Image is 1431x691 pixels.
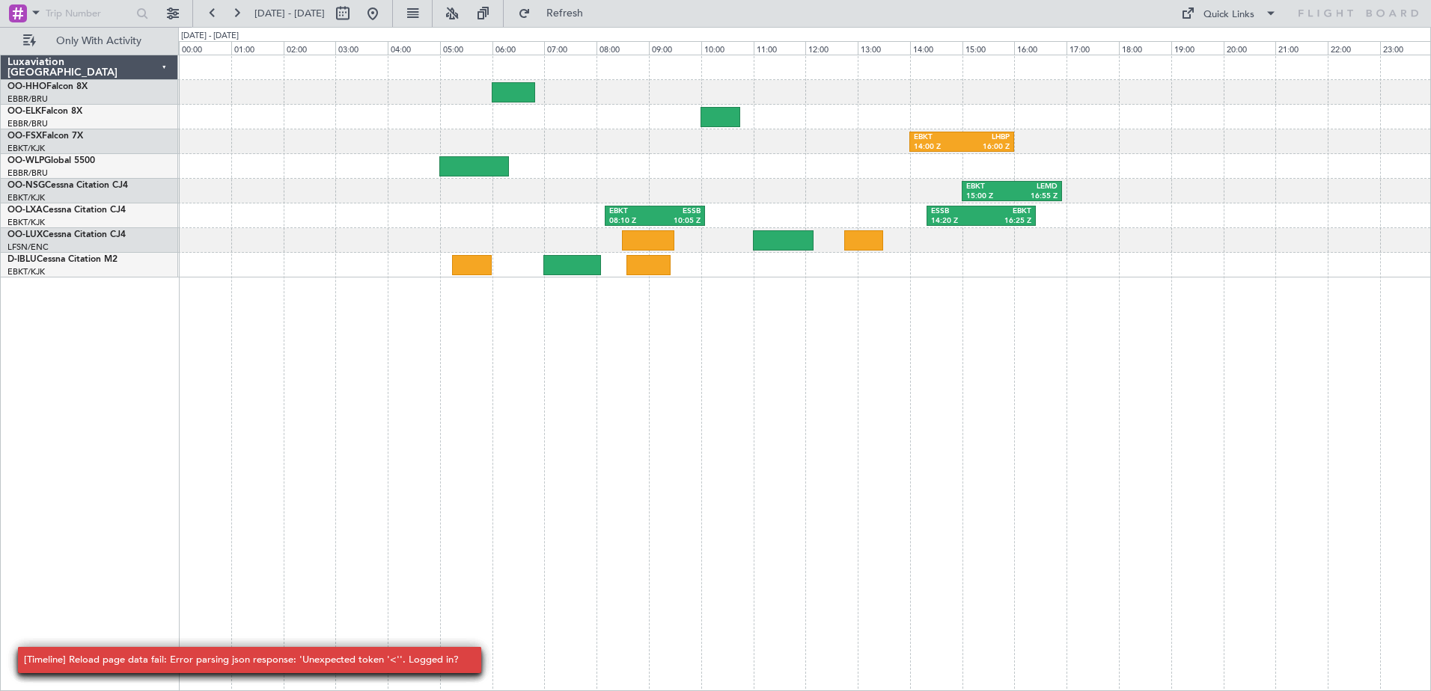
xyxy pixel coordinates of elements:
a: D-IBLUCessna Citation M2 [7,255,118,264]
a: EBKT/KJK [7,217,45,228]
div: 09:00 [649,41,701,55]
div: 04:00 [388,41,440,55]
button: Refresh [511,1,601,25]
div: 01:00 [231,41,284,55]
div: 18:00 [1119,41,1171,55]
a: EBKT/KJK [7,266,45,277]
a: OO-LXACessna Citation CJ4 [7,206,126,215]
div: 16:00 Z [962,142,1010,153]
div: 17:00 [1067,41,1119,55]
div: 02:00 [284,41,336,55]
span: OO-NSG [7,181,45,190]
div: LEMD [1012,182,1058,192]
div: 05:00 [440,41,492,55]
div: 07:00 [544,41,596,55]
div: 00:00 [179,41,231,55]
span: OO-WLP [7,156,44,165]
span: [DATE] - [DATE] [254,7,325,20]
input: Trip Number [46,2,132,25]
div: 16:25 Z [981,216,1031,227]
div: [DATE] - [DATE] [181,30,239,43]
div: EBKT [966,182,1012,192]
a: OO-ELKFalcon 8X [7,107,82,116]
span: Refresh [534,8,596,19]
span: OO-HHO [7,82,46,91]
div: 12:00 [805,41,858,55]
span: Only With Activity [39,36,158,46]
span: OO-ELK [7,107,41,116]
div: 08:10 Z [609,216,655,227]
span: D-IBLU [7,255,37,264]
a: OO-NSGCessna Citation CJ4 [7,181,128,190]
a: OO-LUXCessna Citation CJ4 [7,230,126,239]
a: EBKT/KJK [7,192,45,203]
button: Only With Activity [16,29,162,53]
div: 14:20 Z [931,216,981,227]
div: [Timeline] Reload page data fail: Error parsing json response: 'Unexpected token '<''. Logged in? [24,653,459,668]
div: 13:00 [858,41,910,55]
div: EBKT [609,206,655,217]
a: EBBR/BRU [7,168,48,179]
div: 03:00 [335,41,388,55]
div: 19:00 [1171,41,1224,55]
div: Quick Links [1203,7,1254,22]
div: 14:00 [910,41,962,55]
a: OO-FSXFalcon 7X [7,132,83,141]
a: OO-WLPGlobal 5500 [7,156,95,165]
a: LFSN/ENC [7,242,49,253]
a: EBBR/BRU [7,93,48,105]
div: 16:55 Z [1012,191,1058,202]
div: 21:00 [1275,41,1328,55]
div: EBKT [914,132,962,143]
a: EBBR/BRU [7,118,48,129]
span: OO-LUX [7,230,43,239]
div: 11:00 [754,41,806,55]
div: 22:00 [1328,41,1380,55]
div: 14:00 Z [914,142,962,153]
div: EBKT [981,206,1031,217]
div: ESSB [931,206,981,217]
div: 20:00 [1224,41,1276,55]
a: OO-HHOFalcon 8X [7,82,88,91]
a: EBKT/KJK [7,143,45,154]
button: Quick Links [1174,1,1284,25]
div: ESSB [655,206,701,217]
div: LHBP [962,132,1010,143]
div: 15:00 [962,41,1015,55]
div: 08:00 [596,41,649,55]
span: OO-FSX [7,132,42,141]
div: 10:00 [701,41,754,55]
div: 15:00 Z [966,191,1012,202]
span: OO-LXA [7,206,43,215]
div: 10:05 Z [655,216,701,227]
div: 16:00 [1014,41,1067,55]
div: 06:00 [492,41,545,55]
